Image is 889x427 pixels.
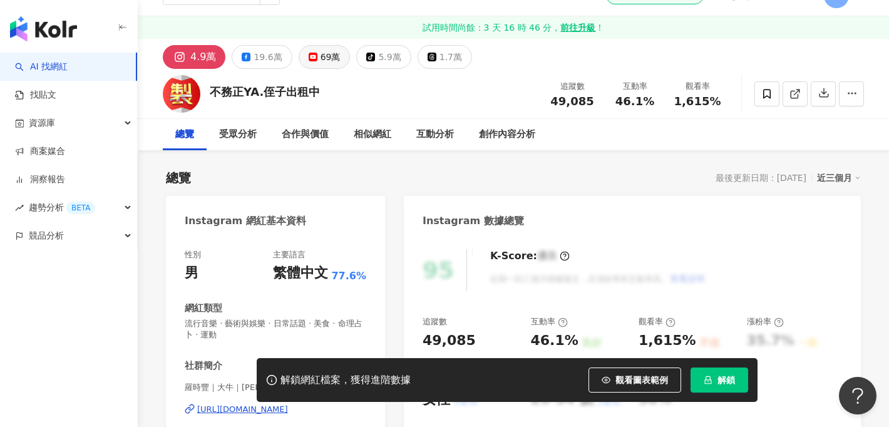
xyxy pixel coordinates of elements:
[588,368,681,393] button: 觀看圖表範例
[280,374,411,387] div: 解鎖網紅檔案，獲得進階數據
[175,127,194,142] div: 總覽
[15,203,24,212] span: rise
[378,48,401,66] div: 5.9萬
[423,331,476,351] div: 49,085
[548,80,596,93] div: 追蹤數
[439,48,462,66] div: 1.7萬
[273,249,306,260] div: 主要語言
[185,404,366,415] a: [URL][DOMAIN_NAME]
[423,316,447,327] div: 追蹤數
[639,331,696,351] div: 1,615%
[185,318,366,341] span: 流行音樂 · 藝術與娛樂 · 日常話題 · 美食 · 命理占卜 · 運動
[615,95,654,108] span: 46.1%
[674,80,721,93] div: 觀看率
[138,16,889,39] a: 試用時間尚餘：3 天 16 時 46 分，前往升級！
[490,249,570,263] div: K-Score :
[691,368,748,393] button: 解鎖
[15,61,68,73] a: searchAI 找網紅
[423,214,524,228] div: Instagram 數據總覽
[10,16,77,41] img: logo
[185,214,306,228] div: Instagram 網紅基本資料
[531,331,578,351] div: 46.1%
[163,45,225,69] button: 4.9萬
[254,48,282,66] div: 19.6萬
[531,316,568,327] div: 互動率
[282,127,329,142] div: 合作與價值
[197,404,288,415] div: [URL][DOMAIN_NAME]
[15,89,56,101] a: 找貼文
[717,375,735,385] span: 解鎖
[817,170,861,186] div: 近三個月
[166,169,191,187] div: 總覽
[210,84,320,100] div: 不務正YA.侄子出租中
[29,193,95,222] span: 趨勢分析
[615,375,668,385] span: 觀看圖表範例
[356,45,411,69] button: 5.9萬
[418,45,472,69] button: 1.7萬
[163,75,200,113] img: KOL Avatar
[354,127,391,142] div: 相似網紅
[560,21,595,34] strong: 前往升級
[15,173,65,186] a: 洞察報告
[550,95,594,108] span: 49,085
[331,269,366,283] span: 77.6%
[273,264,328,283] div: 繁體中文
[190,48,216,66] div: 4.9萬
[219,127,257,142] div: 受眾分析
[185,264,198,283] div: 男
[66,202,95,214] div: BETA
[716,173,806,183] div: 最後更新日期：[DATE]
[639,316,676,327] div: 觀看率
[321,48,341,66] div: 69萬
[29,222,64,250] span: 競品分析
[611,80,659,93] div: 互動率
[747,316,784,327] div: 漲粉率
[674,95,721,108] span: 1,615%
[29,109,55,137] span: 資源庫
[704,376,712,384] span: lock
[416,127,454,142] div: 互動分析
[232,45,292,69] button: 19.6萬
[15,145,65,158] a: 商案媒合
[185,302,222,315] div: 網紅類型
[479,127,535,142] div: 創作內容分析
[299,45,351,69] button: 69萬
[185,249,201,260] div: 性別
